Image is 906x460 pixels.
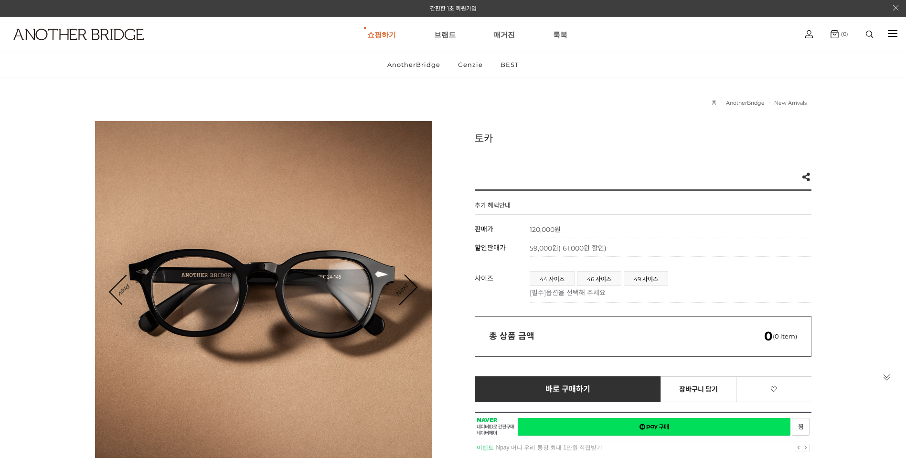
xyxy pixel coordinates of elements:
p: [필수] [530,287,807,297]
a: 간편한 1초 회원가입 [430,5,477,12]
a: 44 사이즈 [530,272,574,285]
a: Next [387,275,416,305]
h3: 토카 [475,131,811,145]
strong: 120,000원 [530,225,561,234]
a: New Arrivals [774,99,807,106]
span: 옵션을 선택해 주세요 [546,288,606,297]
a: BEST [492,52,527,77]
span: (0 item) [764,332,797,340]
a: 브랜드 [434,17,456,52]
a: 홈 [712,99,716,106]
a: 장바구니 담기 [661,376,736,402]
img: cart [831,30,839,38]
a: Prev [110,275,139,304]
h4: 추가 혜택안내 [475,200,511,214]
span: (0) [839,31,848,37]
li: 46 사이즈 [577,271,621,286]
img: d8a971c8d4098888606ba367a792ad14.jpg [95,121,432,458]
img: cart [805,30,813,38]
a: AnotherBridge [726,99,765,106]
a: 새창 [518,418,790,436]
a: 쇼핑하기 [367,17,396,52]
a: Genzie [450,52,491,77]
img: logo [13,29,144,40]
strong: 이벤트 [477,444,494,451]
li: 44 사이즈 [530,271,575,286]
strong: 총 상품 금액 [489,331,534,341]
a: AnotherBridge [379,52,448,77]
a: Npay 머니 우리 통장 최대 1만원 적립받기 [496,444,603,451]
a: 49 사이즈 [624,272,668,285]
img: search [866,31,873,38]
em: 0 [764,329,773,344]
a: logo [5,29,141,64]
a: 매거진 [493,17,515,52]
span: 59,000원 [530,244,607,252]
th: 사이즈 [475,266,530,303]
a: 룩북 [553,17,567,52]
span: 할인판매가 [475,243,506,252]
a: (0) [831,30,848,38]
a: 46 사이즈 [577,272,621,285]
a: 바로 구매하기 [475,376,661,402]
span: 바로 구매하기 [545,385,591,394]
span: 판매가 [475,225,493,233]
a: 새창 [792,418,810,436]
span: ( 61,000원 할인) [558,244,607,252]
li: 49 사이즈 [624,271,668,286]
